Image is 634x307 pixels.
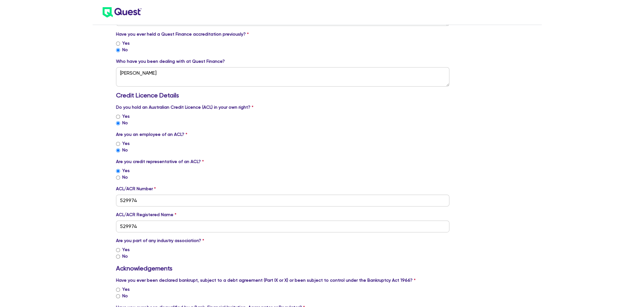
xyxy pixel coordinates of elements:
[116,92,450,99] h3: Credit Licence Details
[103,7,142,17] img: quest-logo
[122,167,130,174] label: Yes
[116,104,254,111] label: Do you hold an Australian Credit Licence (ACL) in your own right?
[122,174,128,181] label: No
[122,293,128,299] label: No
[122,253,128,260] label: No
[116,237,204,244] label: Are you part of any industry association?
[116,58,225,65] label: Who have you been dealing with at Quest Finance?
[116,31,249,37] label: Have you ever held a Quest Finance accreditation previously?
[122,147,128,153] label: No
[122,120,128,126] label: No
[116,277,416,284] label: Have you ever been declared bankrupt, subject to a debt agreement (Part IX or X) or been subject ...
[116,158,204,165] label: Are you credit representative of an ACL?
[122,246,130,253] label: Yes
[122,40,130,47] label: Yes
[116,131,187,138] label: Are you an employee of an ACL?
[116,211,177,218] label: ACL/ACR Registered Name
[116,186,156,192] label: ACL/ACR Number
[122,113,130,120] label: Yes
[116,265,450,272] h3: Acknowledgements
[122,286,130,293] label: Yes
[122,47,128,53] label: No
[122,140,130,147] label: Yes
